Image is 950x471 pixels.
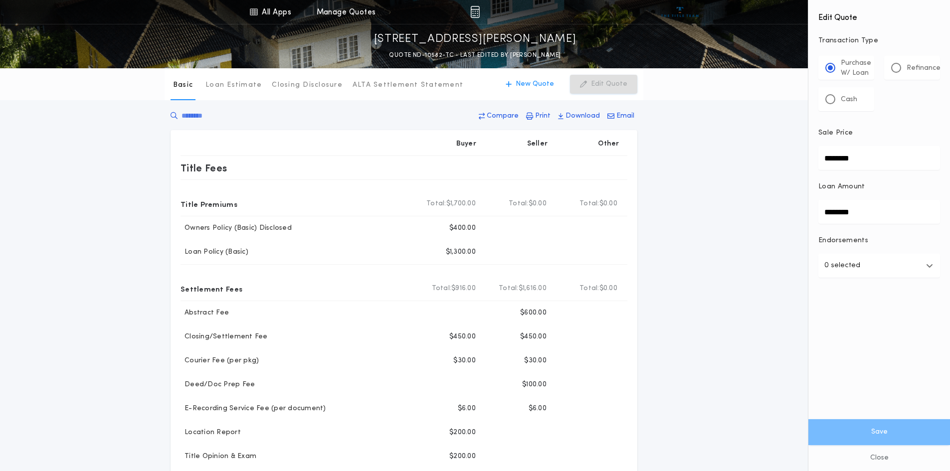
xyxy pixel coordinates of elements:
input: Loan Amount [818,200,940,224]
p: Title Opinion & Exam [181,452,256,462]
p: Courier Fee (per pkg) [181,356,259,366]
p: Print [535,111,551,121]
p: Transaction Type [818,36,940,46]
p: Deed/Doc Prep Fee [181,380,255,390]
button: New Quote [496,75,564,94]
p: Basic [173,80,193,90]
p: Other [598,139,619,149]
p: Closing Disclosure [272,80,343,90]
img: img [470,6,480,18]
p: Sale Price [818,128,853,138]
b: Total: [509,199,529,209]
button: Compare [476,107,522,125]
p: Title Fees [181,160,227,176]
button: Print [523,107,554,125]
button: Download [555,107,603,125]
p: Purchase W/ Loan [841,58,871,78]
p: Buyer [456,139,476,149]
b: Total: [579,284,599,294]
p: Compare [487,111,519,121]
p: $6.00 [529,404,547,414]
p: $200.00 [449,452,476,462]
p: $1,300.00 [446,247,476,257]
p: Settlement Fees [181,281,242,297]
p: Closing/Settlement Fee [181,332,268,342]
button: 0 selected [818,254,940,278]
p: Download [566,111,600,121]
span: $0.00 [599,199,617,209]
p: $30.00 [453,356,476,366]
p: 0 selected [824,260,860,272]
b: Total: [579,199,599,209]
button: Edit Quote [570,75,637,94]
p: Seller [527,139,548,149]
span: $0.00 [599,284,617,294]
p: $400.00 [449,223,476,233]
p: Location Report [181,428,241,438]
p: Endorsements [818,236,940,246]
p: Abstract Fee [181,308,229,318]
p: New Quote [516,79,554,89]
p: Edit Quote [591,79,627,89]
p: QUOTE ND-10582-TC - LAST EDITED BY [PERSON_NAME] [389,50,561,60]
p: $200.00 [449,428,476,438]
p: Loan Policy (Basic) [181,247,248,257]
p: Owners Policy (Basic) Disclosed [181,223,292,233]
p: $30.00 [524,356,547,366]
p: E-Recording Service Fee (per document) [181,404,326,414]
p: $600.00 [520,308,547,318]
span: $1,616.00 [519,284,547,294]
span: $916.00 [451,284,476,294]
b: Total: [499,284,519,294]
span: $0.00 [529,199,547,209]
p: ALTA Settlement Statement [353,80,463,90]
p: $6.00 [458,404,476,414]
p: Refinance [907,63,941,73]
p: [STREET_ADDRESS][PERSON_NAME] [374,31,576,47]
button: Email [604,107,637,125]
span: $1,700.00 [446,199,476,209]
button: Close [808,445,950,471]
p: Loan Amount [818,182,865,192]
p: $100.00 [522,380,547,390]
b: Total: [432,284,452,294]
b: Total: [426,199,446,209]
p: $450.00 [520,332,547,342]
img: vs-icon [661,7,699,17]
button: Save [808,419,950,445]
p: $450.00 [449,332,476,342]
p: Title Premiums [181,196,237,212]
p: Cash [841,95,857,105]
h4: Edit Quote [818,6,940,24]
p: Email [616,111,634,121]
p: Loan Estimate [205,80,262,90]
input: Sale Price [818,146,940,170]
